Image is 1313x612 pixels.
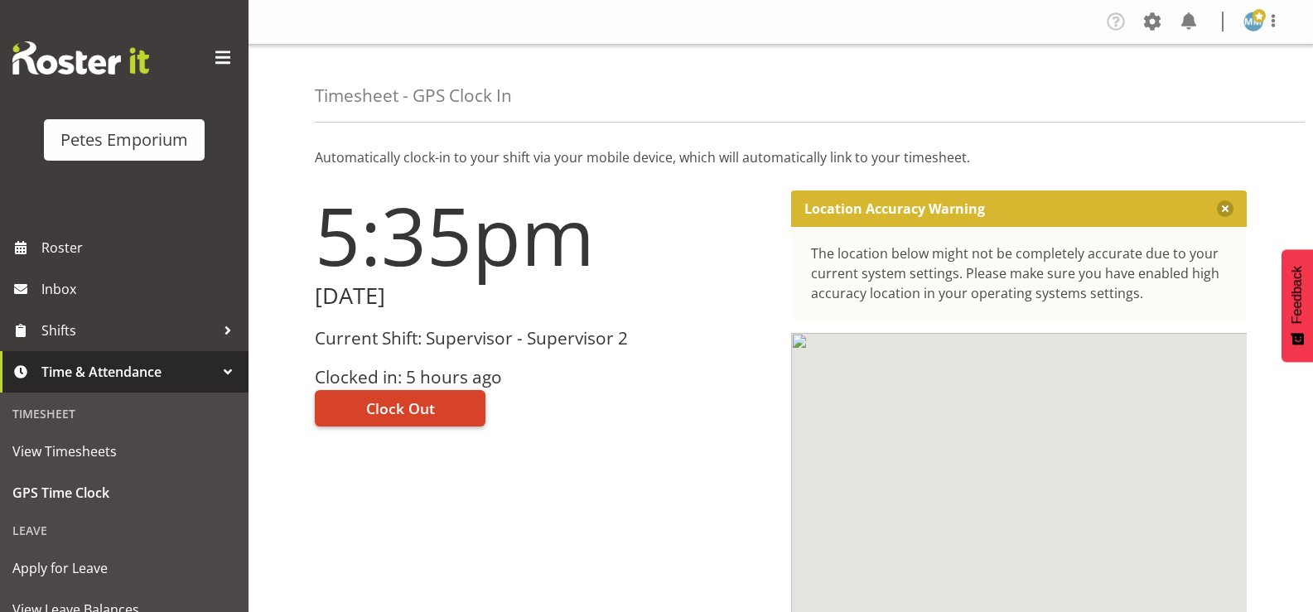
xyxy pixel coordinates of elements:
span: Time & Attendance [41,359,215,384]
button: Clock Out [315,390,485,426]
div: The location below might not be completely accurate due to your current system settings. Please m... [811,243,1228,303]
span: Apply for Leave [12,556,236,581]
h4: Timesheet - GPS Clock In [315,86,512,105]
h2: [DATE] [315,283,771,309]
span: Clock Out [366,398,435,419]
div: Petes Emporium [60,128,188,152]
span: GPS Time Clock [12,480,236,505]
span: View Timesheets [12,439,236,464]
h3: Current Shift: Supervisor - Supervisor 2 [315,329,771,348]
a: View Timesheets [4,431,244,472]
div: Leave [4,513,244,547]
h1: 5:35pm [315,190,771,280]
a: GPS Time Clock [4,472,244,513]
p: Automatically clock-in to your shift via your mobile device, which will automatically link to you... [315,147,1247,167]
img: mandy-mosley3858.jpg [1243,12,1263,31]
button: Close message [1217,200,1233,217]
span: Shifts [41,318,215,343]
span: Roster [41,235,240,260]
p: Location Accuracy Warning [804,200,985,217]
span: Inbox [41,277,240,301]
button: Feedback - Show survey [1282,249,1313,362]
img: Rosterit website logo [12,41,149,75]
h3: Clocked in: 5 hours ago [315,368,771,387]
div: Timesheet [4,397,244,431]
span: Feedback [1290,266,1305,324]
a: Apply for Leave [4,547,244,589]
